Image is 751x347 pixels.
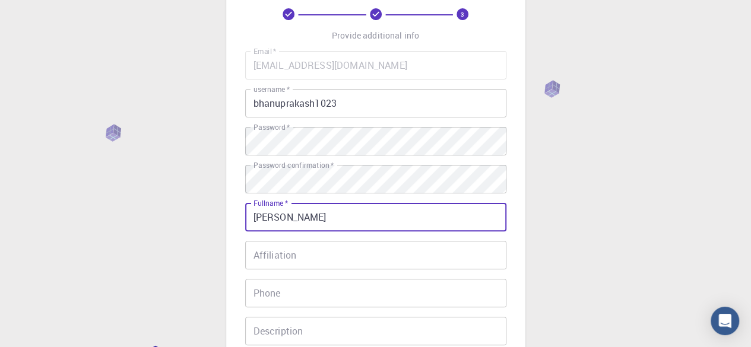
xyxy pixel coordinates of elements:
label: Password confirmation [253,160,334,170]
div: Open Intercom Messenger [711,307,739,335]
label: Password [253,122,290,132]
label: username [253,84,290,94]
label: Fullname [253,198,288,208]
p: Provide additional info [332,30,419,42]
text: 3 [461,10,464,18]
label: Email [253,46,276,56]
